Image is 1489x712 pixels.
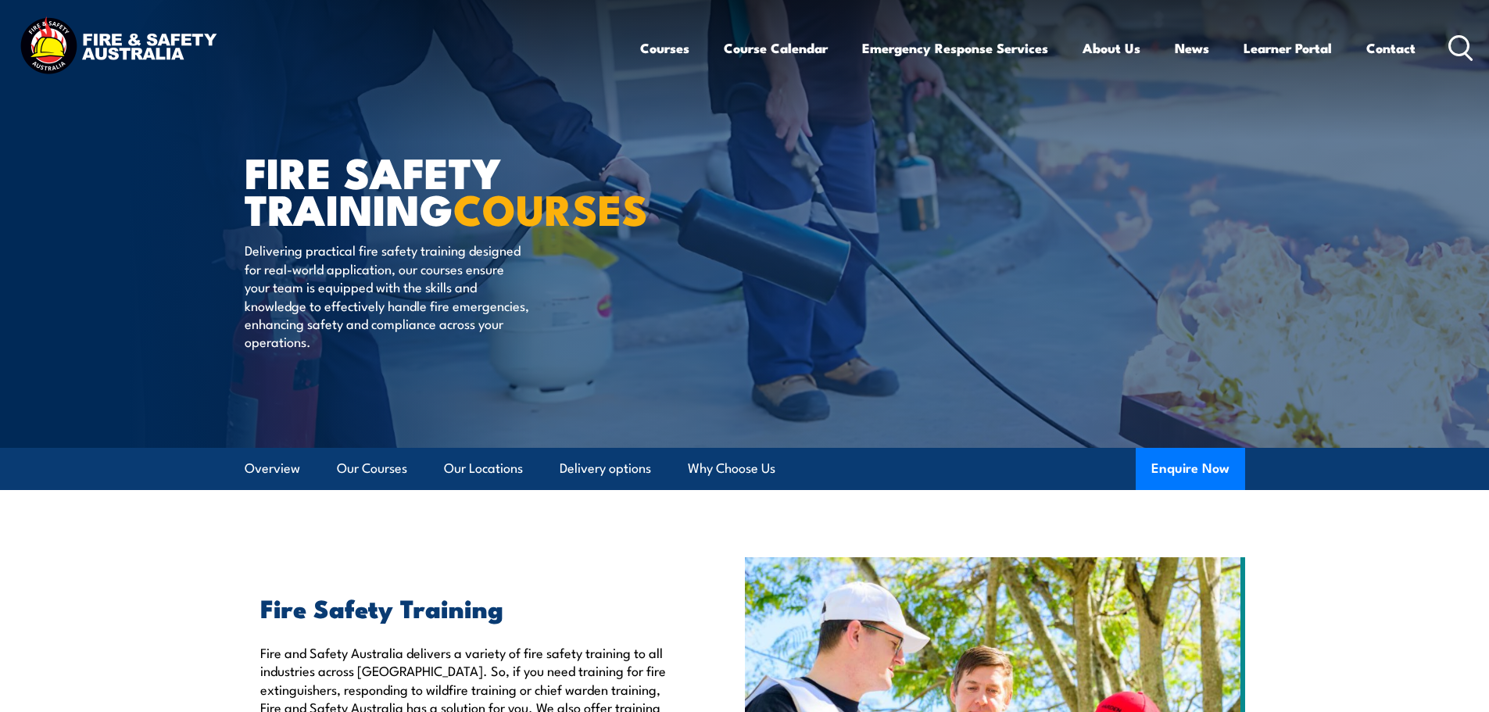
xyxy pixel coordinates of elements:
[688,448,775,489] a: Why Choose Us
[260,596,673,618] h2: Fire Safety Training
[1366,27,1416,69] a: Contact
[1136,448,1245,490] button: Enquire Now
[1083,27,1140,69] a: About Us
[724,27,828,69] a: Course Calendar
[453,175,648,240] strong: COURSES
[245,448,300,489] a: Overview
[640,27,689,69] a: Courses
[560,448,651,489] a: Delivery options
[245,153,631,226] h1: FIRE SAFETY TRAINING
[444,448,523,489] a: Our Locations
[337,448,407,489] a: Our Courses
[862,27,1048,69] a: Emergency Response Services
[1175,27,1209,69] a: News
[245,241,530,350] p: Delivering practical fire safety training designed for real-world application, our courses ensure...
[1244,27,1332,69] a: Learner Portal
